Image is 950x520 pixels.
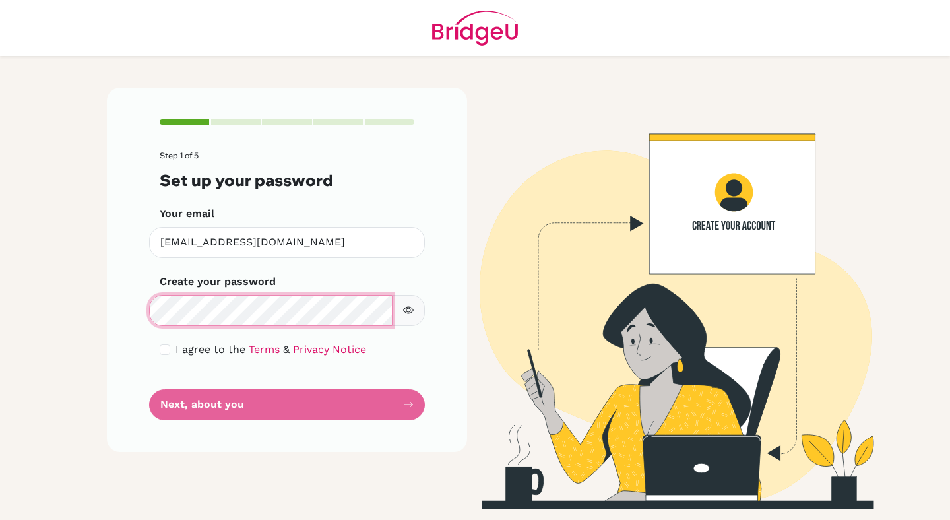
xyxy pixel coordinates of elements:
span: & [283,343,290,356]
a: Terms [249,343,280,356]
span: Step 1 of 5 [160,150,199,160]
label: Create your password [160,274,276,290]
label: Your email [160,206,214,222]
h3: Set up your password [160,171,414,190]
span: I agree to the [175,343,245,356]
input: Insert your email* [149,227,425,258]
a: Privacy Notice [293,343,366,356]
